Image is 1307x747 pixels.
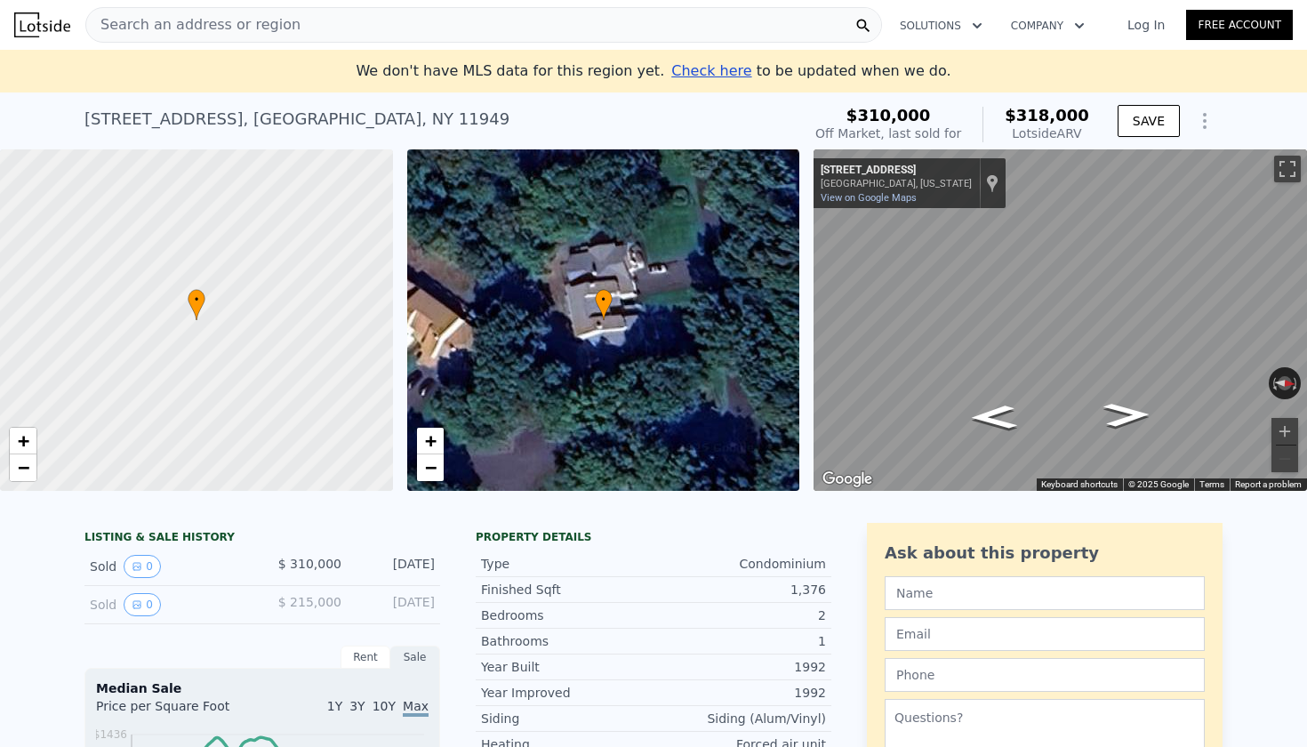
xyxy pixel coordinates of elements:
[653,632,826,650] div: 1
[653,710,826,727] div: Siding (Alum/Vinyl)
[653,581,826,598] div: 1,376
[815,124,961,142] div: Off Market, last sold for
[885,658,1205,692] input: Phone
[424,456,436,478] span: −
[481,658,653,676] div: Year Built
[1269,367,1279,399] button: Rotate counterclockwise
[1271,446,1298,472] button: Zoom out
[1292,367,1302,399] button: Rotate clockwise
[818,468,877,491] img: Google
[124,593,161,616] button: View historical data
[986,173,998,193] a: Show location on map
[96,697,262,726] div: Price per Square Foot
[481,684,653,702] div: Year Improved
[653,658,826,676] div: 1992
[417,428,444,454] a: Zoom in
[1005,106,1089,124] span: $318,000
[846,106,931,124] span: $310,000
[356,60,950,82] div: We don't have MLS data for this region yet.
[1235,479,1302,489] a: Report a problem
[653,684,826,702] div: 1992
[390,646,440,669] div: Sale
[1271,418,1298,445] button: Zoom in
[595,289,613,320] div: •
[124,555,161,578] button: View historical data
[341,646,390,669] div: Rent
[821,164,972,178] div: [STREET_ADDRESS]
[481,606,653,624] div: Bedrooms
[481,555,653,573] div: Type
[356,555,435,578] div: [DATE]
[814,149,1307,491] div: Street View
[10,454,36,481] a: Zoom out
[188,292,205,308] span: •
[93,728,127,741] tspan: $1436
[1005,124,1089,142] div: Lotside ARV
[997,10,1099,42] button: Company
[90,555,248,578] div: Sold
[885,541,1205,566] div: Ask about this property
[14,12,70,37] img: Lotside
[476,530,831,544] div: Property details
[18,430,29,452] span: +
[349,699,365,713] span: 3Y
[86,14,301,36] span: Search an address or region
[1274,156,1301,182] button: Toggle fullscreen view
[278,595,341,609] span: $ 215,000
[373,699,396,713] span: 10Y
[671,60,950,82] div: to be updated when we do.
[481,632,653,650] div: Bathrooms
[1041,478,1118,491] button: Keyboard shortcuts
[10,428,36,454] a: Zoom in
[885,576,1205,610] input: Name
[403,699,429,717] span: Max
[188,289,205,320] div: •
[1187,103,1223,139] button: Show Options
[1199,479,1224,489] a: Terms (opens in new tab)
[1106,16,1186,34] a: Log In
[327,699,342,713] span: 1Y
[481,581,653,598] div: Finished Sqft
[417,454,444,481] a: Zoom out
[671,62,751,79] span: Check here
[96,679,429,697] div: Median Sale
[818,468,877,491] a: Open this area in Google Maps (opens a new window)
[424,430,436,452] span: +
[1084,398,1170,433] path: Go North, Cobbleridge Ln
[595,292,613,308] span: •
[653,606,826,624] div: 2
[84,107,509,132] div: [STREET_ADDRESS] , [GEOGRAPHIC_DATA] , NY 11949
[1118,105,1180,137] button: SAVE
[821,178,972,189] div: [GEOGRAPHIC_DATA], [US_STATE]
[278,557,341,571] span: $ 310,000
[356,593,435,616] div: [DATE]
[90,593,248,616] div: Sold
[814,149,1307,491] div: Map
[1128,479,1189,489] span: © 2025 Google
[84,530,440,548] div: LISTING & SALE HISTORY
[653,555,826,573] div: Condominium
[886,10,997,42] button: Solutions
[18,456,29,478] span: −
[481,710,653,727] div: Siding
[885,617,1205,651] input: Email
[1186,10,1293,40] a: Free Account
[821,192,917,204] a: View on Google Maps
[951,399,1038,435] path: Go South, Cobbleridge Ln
[1268,375,1301,391] button: Reset the view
